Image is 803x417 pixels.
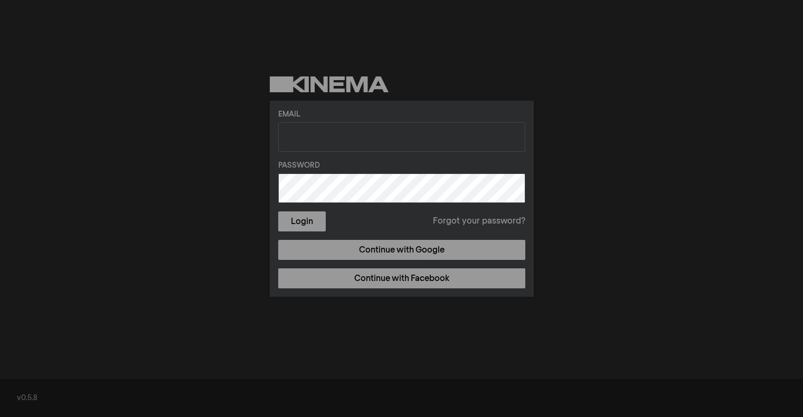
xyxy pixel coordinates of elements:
[278,160,525,171] label: Password
[278,109,525,120] label: Email
[278,268,525,288] a: Continue with Facebook
[17,393,786,404] div: v0.5.8
[278,240,525,260] a: Continue with Google
[278,211,326,231] button: Login
[433,215,525,228] a: Forgot your password?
